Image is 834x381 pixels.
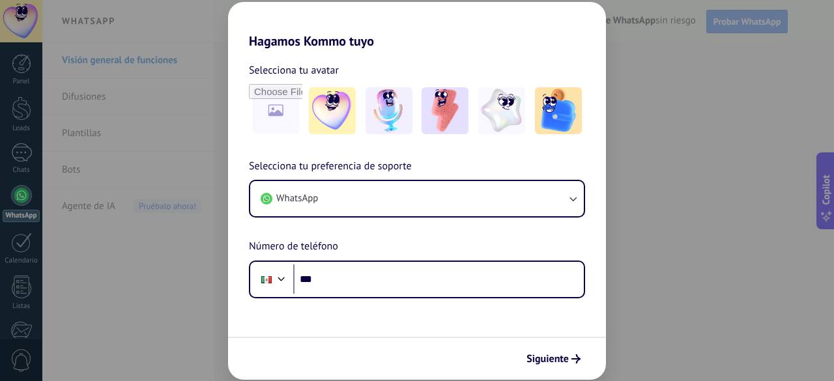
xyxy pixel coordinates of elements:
img: -5.jpeg [535,87,582,134]
img: -4.jpeg [478,87,525,134]
button: WhatsApp [250,181,584,216]
span: WhatsApp [276,192,318,205]
span: Siguiente [526,354,569,363]
img: -1.jpeg [309,87,356,134]
img: -2.jpeg [366,87,412,134]
span: Selecciona tu preferencia de soporte [249,158,412,175]
div: Mexico: + 52 [254,266,279,293]
h2: Hagamos Kommo tuyo [228,2,606,49]
span: Selecciona tu avatar [249,62,339,79]
button: Siguiente [521,348,586,370]
span: Número de teléfono [249,238,338,255]
img: -3.jpeg [422,87,468,134]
